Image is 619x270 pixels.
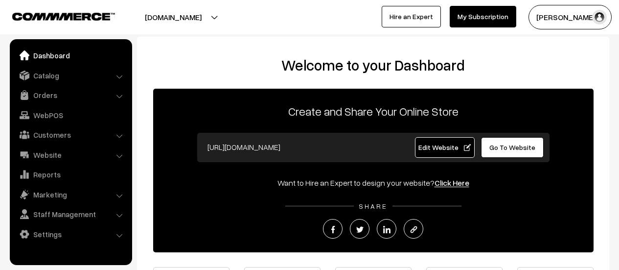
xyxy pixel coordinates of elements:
[489,143,535,151] span: Go To Website
[12,186,129,203] a: Marketing
[12,225,129,243] a: Settings
[12,126,129,144] a: Customers
[12,146,129,164] a: Website
[450,6,516,27] a: My Subscription
[12,166,129,183] a: Reports
[12,86,129,104] a: Orders
[528,5,612,29] button: [PERSON_NAME]
[12,67,129,84] a: Catalog
[111,5,236,29] button: [DOMAIN_NAME]
[12,205,129,223] a: Staff Management
[147,56,599,74] h2: Welcome to your Dashboard
[12,106,129,124] a: WebPOS
[12,13,115,20] img: COMMMERCE
[382,6,441,27] a: Hire an Expert
[481,137,544,158] a: Go To Website
[415,137,475,158] a: Edit Website
[592,10,607,25] img: user
[418,143,471,151] span: Edit Website
[153,102,594,120] p: Create and Share Your Online Store
[354,202,392,210] span: SHARE
[435,178,469,188] a: Click Here
[12,47,129,64] a: Dashboard
[12,10,98,22] a: COMMMERCE
[153,177,594,189] div: Want to Hire an Expert to design your website?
